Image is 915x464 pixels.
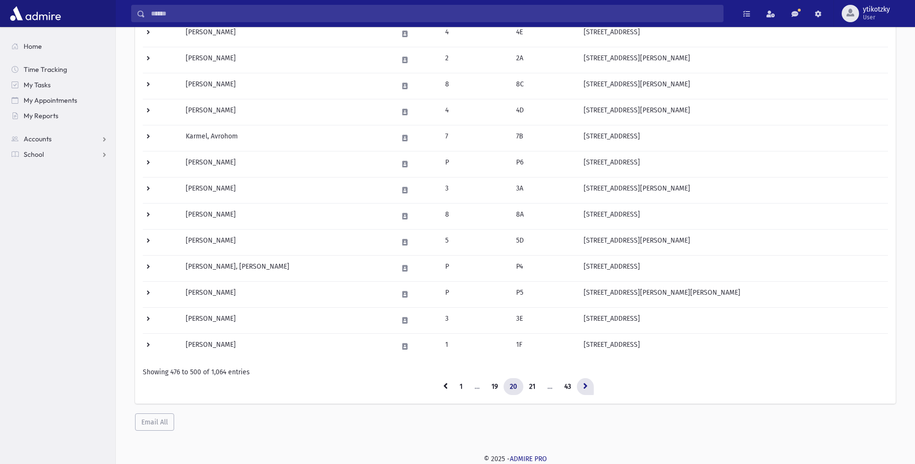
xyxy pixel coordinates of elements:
span: Home [24,42,42,51]
td: 7B [510,125,578,151]
td: 3E [510,307,578,333]
td: 4D [510,99,578,125]
td: [STREET_ADDRESS][PERSON_NAME] [578,47,888,73]
td: [STREET_ADDRESS][PERSON_NAME] [578,99,888,125]
a: 19 [485,378,504,396]
td: 8C [510,73,578,99]
a: ADMIRE PRO [510,455,547,463]
a: Time Tracking [4,62,115,77]
td: 2A [510,47,578,73]
td: [STREET_ADDRESS] [578,21,888,47]
td: 5 [439,229,510,255]
td: P5 [510,281,578,307]
td: 3A [510,177,578,203]
td: [STREET_ADDRESS][PERSON_NAME][PERSON_NAME] [578,281,888,307]
a: My Appointments [4,93,115,108]
td: 1F [510,333,578,359]
a: My Reports [4,108,115,123]
td: 3 [439,177,510,203]
td: [STREET_ADDRESS] [578,255,888,281]
span: School [24,150,44,159]
td: 4 [439,99,510,125]
span: My Reports [24,111,58,120]
td: [PERSON_NAME] [180,229,392,255]
td: [PERSON_NAME] [180,151,392,177]
a: 20 [504,378,523,396]
td: [STREET_ADDRESS] [578,151,888,177]
td: [STREET_ADDRESS][PERSON_NAME] [578,73,888,99]
td: P [439,281,510,307]
td: [PERSON_NAME] [180,21,392,47]
td: [PERSON_NAME] [180,47,392,73]
td: [PERSON_NAME], [PERSON_NAME] [180,255,392,281]
a: 1 [453,378,469,396]
td: 4E [510,21,578,47]
span: Accounts [24,135,52,143]
div: © 2025 - [131,454,900,464]
td: [PERSON_NAME] [180,99,392,125]
td: [STREET_ADDRESS][PERSON_NAME] [578,177,888,203]
td: [PERSON_NAME] [180,177,392,203]
img: AdmirePro [8,4,63,23]
a: Home [4,39,115,54]
td: [PERSON_NAME] [180,307,392,333]
td: [STREET_ADDRESS] [578,307,888,333]
a: 43 [558,378,577,396]
td: 8A [510,203,578,229]
span: User [863,14,890,21]
td: 3 [439,307,510,333]
div: Showing 476 to 500 of 1,064 entries [143,367,888,377]
td: 8 [439,73,510,99]
td: P [439,151,510,177]
td: [PERSON_NAME] [180,203,392,229]
td: Karmel, Avrohom [180,125,392,151]
td: [PERSON_NAME] [180,73,392,99]
td: [PERSON_NAME] [180,281,392,307]
span: Time Tracking [24,65,67,74]
td: 8 [439,203,510,229]
span: My Tasks [24,81,51,89]
a: Accounts [4,131,115,147]
a: 21 [523,378,542,396]
td: P4 [510,255,578,281]
td: [STREET_ADDRESS] [578,203,888,229]
td: 4 [439,21,510,47]
span: My Appointments [24,96,77,105]
td: 2 [439,47,510,73]
td: P6 [510,151,578,177]
a: School [4,147,115,162]
button: Email All [135,413,174,431]
td: [STREET_ADDRESS] [578,125,888,151]
span: ytikotzky [863,6,890,14]
td: 5D [510,229,578,255]
input: Search [145,5,723,22]
td: 1 [439,333,510,359]
td: P [439,255,510,281]
td: 7 [439,125,510,151]
td: [PERSON_NAME] [180,333,392,359]
a: My Tasks [4,77,115,93]
td: [STREET_ADDRESS][PERSON_NAME] [578,229,888,255]
td: [STREET_ADDRESS] [578,333,888,359]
